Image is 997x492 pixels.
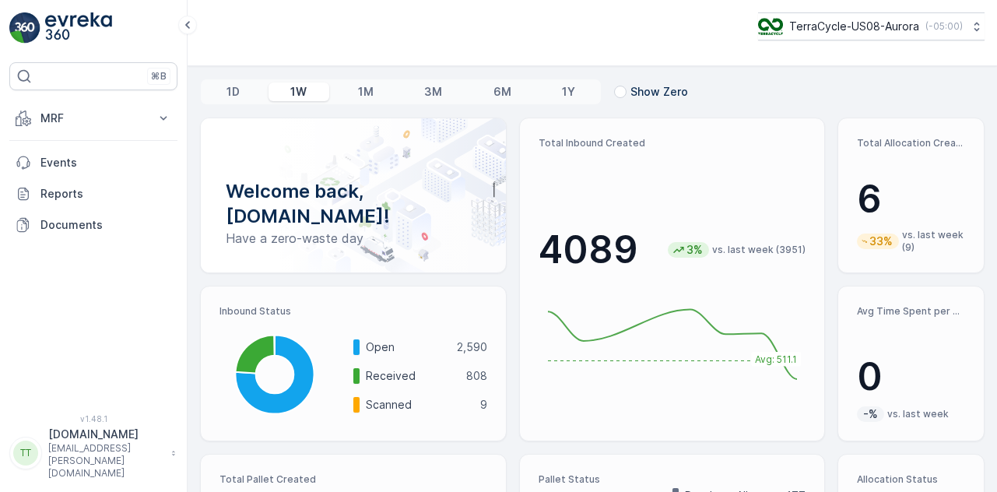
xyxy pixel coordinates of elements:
[358,84,374,100] p: 1M
[685,242,704,258] p: 3%
[48,427,163,442] p: [DOMAIN_NAME]
[13,441,38,466] div: TT
[424,84,442,100] p: 3M
[9,209,177,241] a: Documents
[366,339,447,355] p: Open
[630,84,688,100] p: Show Zero
[758,12,985,40] button: TerraCycle-US08-Aurora(-05:00)
[226,229,481,248] p: Have a zero-waste day
[562,84,575,100] p: 1Y
[539,227,638,273] p: 4089
[40,186,171,202] p: Reports
[219,305,487,318] p: Inbound Status
[9,427,177,480] button: TT[DOMAIN_NAME][EMAIL_ADDRESS][PERSON_NAME][DOMAIN_NAME]
[493,84,511,100] p: 6M
[789,19,919,34] p: TerraCycle-US08-Aurora
[366,368,456,384] p: Received
[758,18,783,35] img: image_ci7OI47.png
[466,368,487,384] p: 808
[226,84,240,100] p: 1D
[539,473,806,486] p: Pallet Status
[857,176,965,223] p: 6
[48,442,163,480] p: [EMAIL_ADDRESS][PERSON_NAME][DOMAIN_NAME]
[151,70,167,83] p: ⌘B
[9,147,177,178] a: Events
[480,397,487,413] p: 9
[857,473,965,486] p: Allocation Status
[862,406,879,422] p: -%
[857,305,965,318] p: Avg Time Spent per Process (hr)
[857,353,965,400] p: 0
[925,20,963,33] p: ( -05:00 )
[902,229,965,254] p: vs. last week (9)
[9,12,40,44] img: logo
[9,414,177,423] span: v 1.48.1
[857,137,965,149] p: Total Allocation Created
[9,178,177,209] a: Reports
[887,408,949,420] p: vs. last week
[226,179,481,229] p: Welcome back, [DOMAIN_NAME]!
[40,217,171,233] p: Documents
[40,155,171,170] p: Events
[457,339,487,355] p: 2,590
[366,397,470,413] p: Scanned
[9,103,177,134] button: MRF
[539,137,806,149] p: Total Inbound Created
[219,473,347,486] p: Total Pallet Created
[868,234,894,249] p: 33%
[40,111,146,126] p: MRF
[290,84,307,100] p: 1W
[712,244,806,256] p: vs. last week (3951)
[45,12,112,44] img: logo_light-DOdMpM7g.png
